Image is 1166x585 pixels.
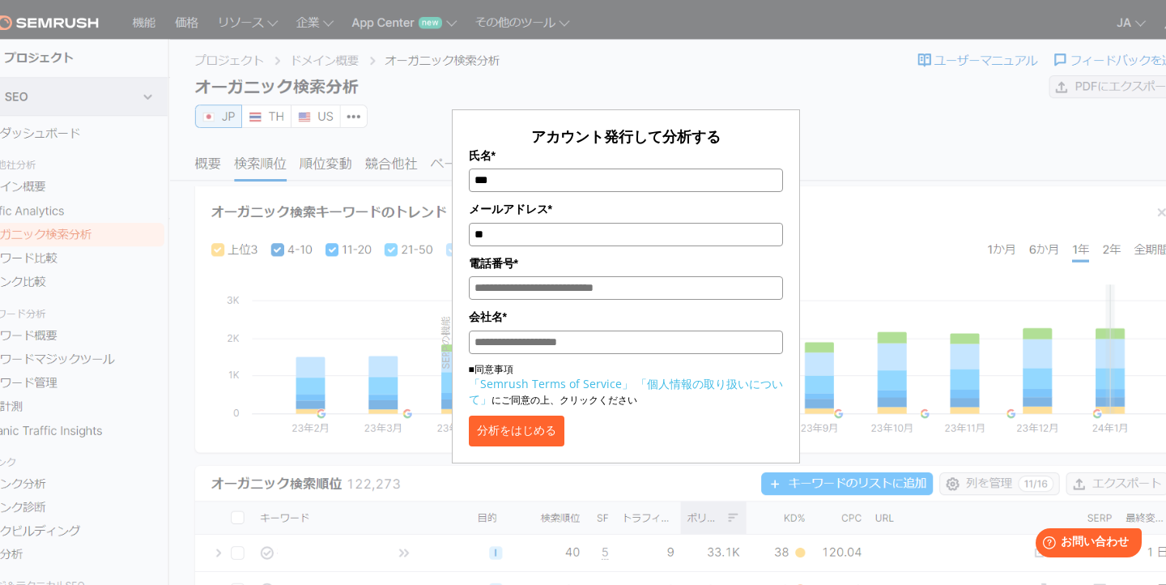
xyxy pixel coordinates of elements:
a: 「個人情報の取り扱いについて」 [469,376,783,407]
a: 「Semrush Terms of Service」 [469,376,633,391]
label: 電話番号* [469,254,783,272]
span: アカウント発行して分析する [531,126,721,146]
button: 分析をはじめる [469,416,564,446]
iframe: Help widget launcher [1022,522,1148,567]
p: ■同意事項 にご同意の上、クリックください [469,362,783,408]
label: メールアドレス* [469,200,783,218]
